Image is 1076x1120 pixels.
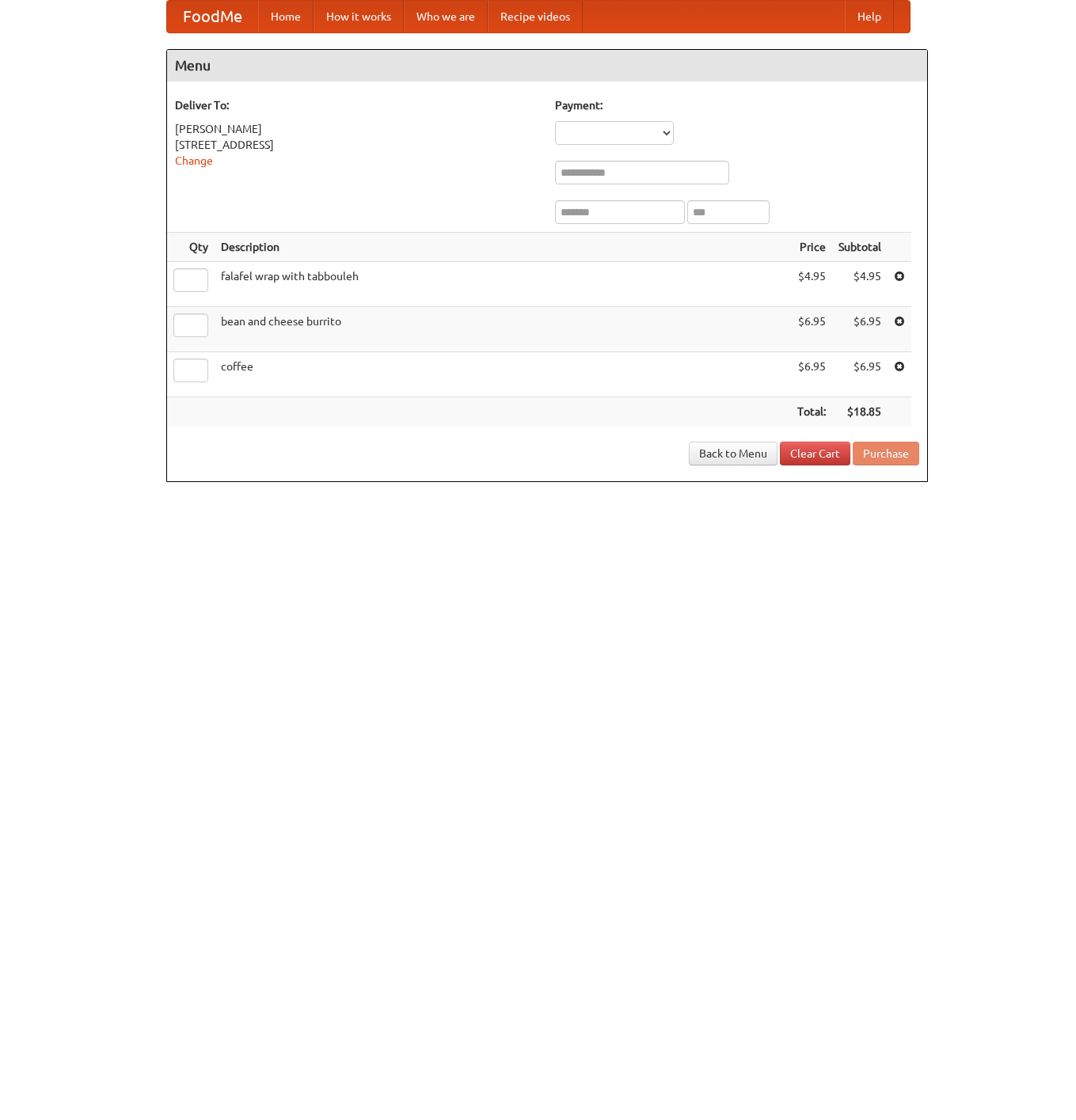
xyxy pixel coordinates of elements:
[832,262,888,307] td: $4.95
[689,442,778,465] a: Back to Menu
[215,307,791,352] td: bean and cheese burrito
[215,262,791,307] td: falafel wrap with tabbouleh
[791,262,832,307] td: $4.95
[791,352,832,397] td: $6.95
[555,97,919,113] h5: Payment:
[167,50,927,82] h4: Menu
[832,307,888,352] td: $6.95
[215,352,791,397] td: coffee
[404,1,488,32] a: Who we are
[845,1,894,32] a: Help
[791,397,832,427] th: Total:
[791,233,832,262] th: Price
[832,352,888,397] td: $6.95
[791,307,832,352] td: $6.95
[175,137,539,153] div: [STREET_ADDRESS]
[175,121,539,137] div: [PERSON_NAME]
[258,1,314,32] a: Home
[167,233,215,262] th: Qty
[853,442,919,465] button: Purchase
[167,1,258,32] a: FoodMe
[488,1,583,32] a: Recipe videos
[832,397,888,427] th: $18.85
[314,1,404,32] a: How it works
[780,442,850,465] a: Clear Cart
[175,97,539,113] h5: Deliver To:
[215,233,791,262] th: Description
[832,233,888,262] th: Subtotal
[175,154,213,167] a: Change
